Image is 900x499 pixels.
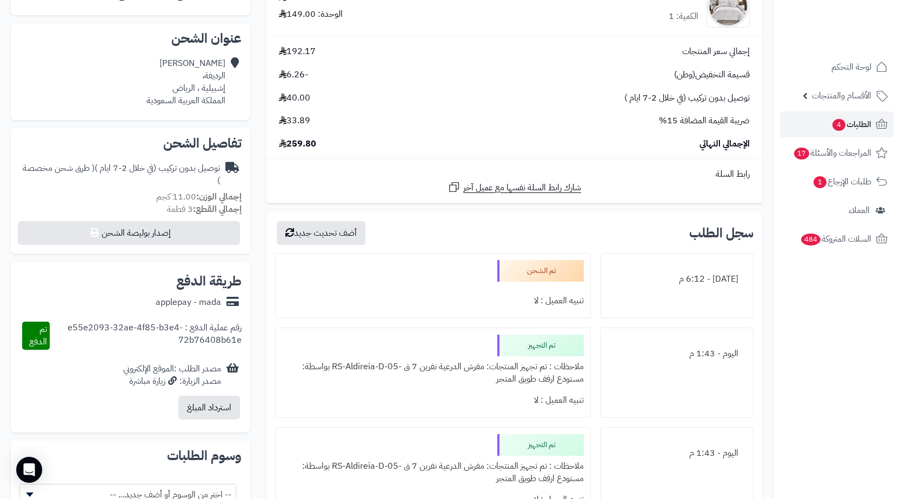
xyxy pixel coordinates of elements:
div: ملاحظات : تم تجهيز المنتجات: مفرش الدرعية نفرين 7 ق -RS-Aldireia-D-05 بواسطة: مستودع ارفف طويق ال... [282,356,584,390]
strong: إجمالي القطع: [193,203,242,216]
span: ضريبة القيمة المضافة 15% [659,115,750,127]
span: ( طرق شحن مخصصة ) [23,162,220,187]
div: [PERSON_NAME] الرديفة، إشبيلية ، الرياض المملكة العربية السعودية [146,57,225,107]
img: logo-2.png [826,29,890,52]
span: المراجعات والأسئلة [793,145,871,161]
div: مصدر الزيارة: زيارة مباشرة [123,375,221,388]
span: الإجمالي النهائي [699,138,750,150]
span: توصيل بدون تركيب (في خلال 2-7 ايام ) [624,92,750,104]
h2: طريقة الدفع [176,275,242,288]
span: 1 [814,176,826,188]
span: السلات المتروكة [800,231,871,247]
h2: تفاصيل الشحن [19,137,242,150]
h3: سجل الطلب [689,227,754,239]
div: اليوم - 1:43 م [608,443,746,464]
a: لوحة التحكم [780,54,894,80]
button: إصدار بوليصة الشحن [18,221,240,245]
div: تم التجهيز [497,434,584,456]
span: تم الدفع [29,323,47,348]
small: 3 قطعة [167,203,242,216]
h2: وسوم الطلبات [19,449,242,462]
a: العملاء [780,197,894,223]
span: -6.26 [279,69,308,81]
span: لوحة التحكم [831,59,871,75]
div: رقم عملية الدفع : e55e2093-32ae-4f85-b3e4-72b76408b61e [50,322,242,350]
span: 192.17 [279,45,316,58]
span: طلبات الإرجاع [812,174,871,189]
div: applepay - mada [156,296,221,309]
span: 17 [794,148,809,159]
a: المراجعات والأسئلة17 [780,140,894,166]
span: الأقسام والمنتجات [812,88,871,103]
div: مصدر الطلب :الموقع الإلكتروني [123,363,221,388]
div: اليوم - 1:43 م [608,343,746,364]
span: قسيمة التخفيض(وطن) [674,69,750,81]
div: تم الشحن [497,260,584,282]
div: رابط السلة [271,168,758,181]
div: تنبيه العميل : لا [282,290,584,311]
span: إجمالي سعر المنتجات [682,45,750,58]
span: شارك رابط السلة نفسها مع عميل آخر [463,182,581,194]
span: الطلبات [831,117,871,132]
span: 259.80 [279,138,316,150]
div: توصيل بدون تركيب (في خلال 2-7 ايام ) [19,162,220,187]
div: تنبيه العميل : لا [282,390,584,411]
a: الطلبات4 [780,111,894,137]
span: 33.89 [279,115,310,127]
h2: عنوان الشحن [19,32,242,45]
span: العملاء [849,203,870,218]
span: 4 [832,119,845,131]
span: 40.00 [279,92,310,104]
a: السلات المتروكة484 [780,226,894,252]
button: أضف تحديث جديد [277,221,365,245]
a: طلبات الإرجاع1 [780,169,894,195]
strong: إجمالي الوزن: [196,190,242,203]
a: شارك رابط السلة نفسها مع عميل آخر [448,181,581,194]
div: الكمية: 1 [669,10,698,23]
button: استرداد المبلغ [178,396,240,420]
div: الوحدة: 149.00 [279,8,343,21]
div: Open Intercom Messenger [16,457,42,483]
div: [DATE] - 6:12 م [608,269,746,290]
div: تم التجهيز [497,335,584,356]
div: ملاحظات : تم تجهيز المنتجات: مفرش الدرعية نفرين 7 ق -RS-Aldireia-D-05 بواسطة: مستودع ارفف طويق ال... [282,456,584,489]
small: 11.00 كجم [156,190,242,203]
span: 484 [801,234,821,245]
